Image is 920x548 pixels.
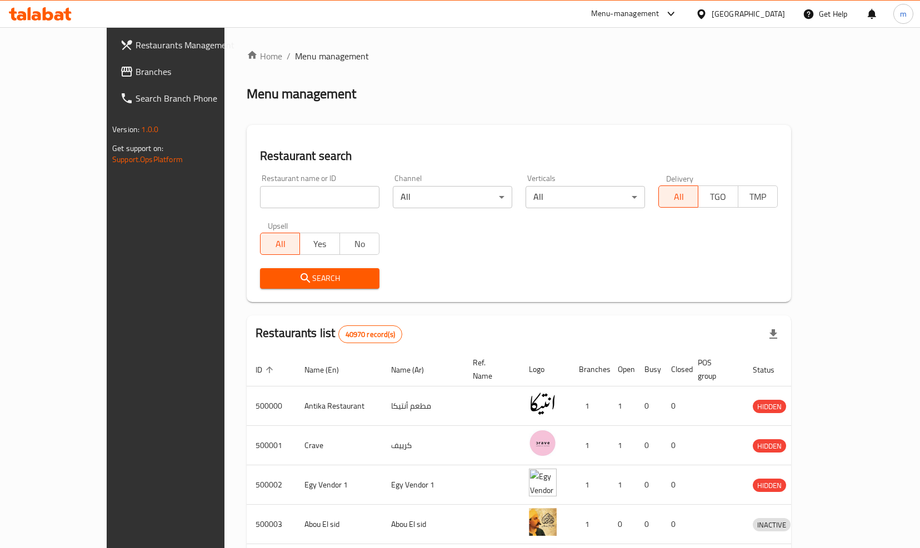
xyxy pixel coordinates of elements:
button: TMP [738,185,778,208]
td: 1 [609,465,636,505]
img: Abou El sid [529,508,557,536]
td: 500001 [247,426,296,465]
td: 0 [662,505,689,544]
img: Antika Restaurant [529,390,557,418]
h2: Restaurants list [256,325,402,343]
input: Search for restaurant name or ID.. [260,186,379,208]
span: All [265,236,296,252]
span: ID [256,363,277,376]
span: HIDDEN [753,440,786,453]
button: All [658,185,698,208]
button: No [339,233,379,255]
span: Search Branch Phone [136,92,252,105]
div: HIDDEN [753,400,786,413]
a: Home [247,49,282,63]
td: Egy Vendor 1 [296,465,382,505]
div: Export file [760,321,787,348]
div: [GEOGRAPHIC_DATA] [712,8,785,20]
th: Open [609,353,636,386]
span: Status [753,363,789,376]
button: TGO [698,185,738,208]
td: 500002 [247,465,296,505]
span: Search [269,272,371,285]
td: 500000 [247,386,296,426]
div: All [526,186,645,208]
td: 1 [570,426,609,465]
td: 1 [570,505,609,544]
span: Yes [304,236,335,252]
div: Total records count [338,325,402,343]
th: Busy [636,353,662,386]
span: TGO [703,189,733,205]
img: Crave [529,429,557,457]
label: Upsell [268,222,288,229]
span: 40970 record(s) [339,329,402,340]
button: Yes [299,233,339,255]
td: 1 [609,426,636,465]
span: Get support on: [112,141,163,155]
span: Ref. Name [473,356,507,383]
th: Closed [662,353,689,386]
td: 0 [609,505,636,544]
span: Name (Ar) [391,363,438,376]
span: HIDDEN [753,400,786,413]
h2: Restaurant search [260,148,778,164]
span: TMP [743,189,773,205]
td: 0 [662,465,689,505]
td: Antika Restaurant [296,386,382,426]
li: / [287,49,291,63]
label: Delivery [666,174,694,182]
td: 0 [662,386,689,426]
td: 0 [636,386,662,426]
td: 500003 [247,505,296,544]
td: 1 [570,386,609,426]
th: Branches [570,353,609,386]
span: 1.0.0 [141,122,158,137]
button: All [260,233,300,255]
td: Abou El sid [382,505,464,544]
span: POS group [698,356,731,383]
span: Name (En) [304,363,353,376]
a: Restaurants Management [111,32,261,58]
td: مطعم أنتيكا [382,386,464,426]
div: HIDDEN [753,439,786,453]
a: Branches [111,58,261,85]
td: 1 [570,465,609,505]
td: كرييف [382,426,464,465]
span: Menu management [295,49,369,63]
td: 0 [662,426,689,465]
h2: Menu management [247,85,356,103]
nav: breadcrumb [247,49,791,63]
div: Menu-management [591,7,659,21]
td: 0 [636,505,662,544]
span: All [663,189,694,205]
span: Restaurants Management [136,38,252,52]
a: Search Branch Phone [111,85,261,112]
div: All [393,186,512,208]
img: Egy Vendor 1 [529,469,557,496]
span: HIDDEN [753,479,786,492]
td: 1 [609,386,636,426]
a: Support.OpsPlatform [112,152,183,167]
td: Crave [296,426,382,465]
td: Egy Vendor 1 [382,465,464,505]
td: 0 [636,426,662,465]
div: INACTIVE [753,518,791,531]
span: Version: [112,122,139,137]
span: Branches [136,65,252,78]
th: Logo [520,353,570,386]
td: Abou El sid [296,505,382,544]
button: Search [260,268,379,289]
span: No [344,236,375,252]
span: INACTIVE [753,519,791,531]
span: m [900,8,907,20]
td: 0 [636,465,662,505]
